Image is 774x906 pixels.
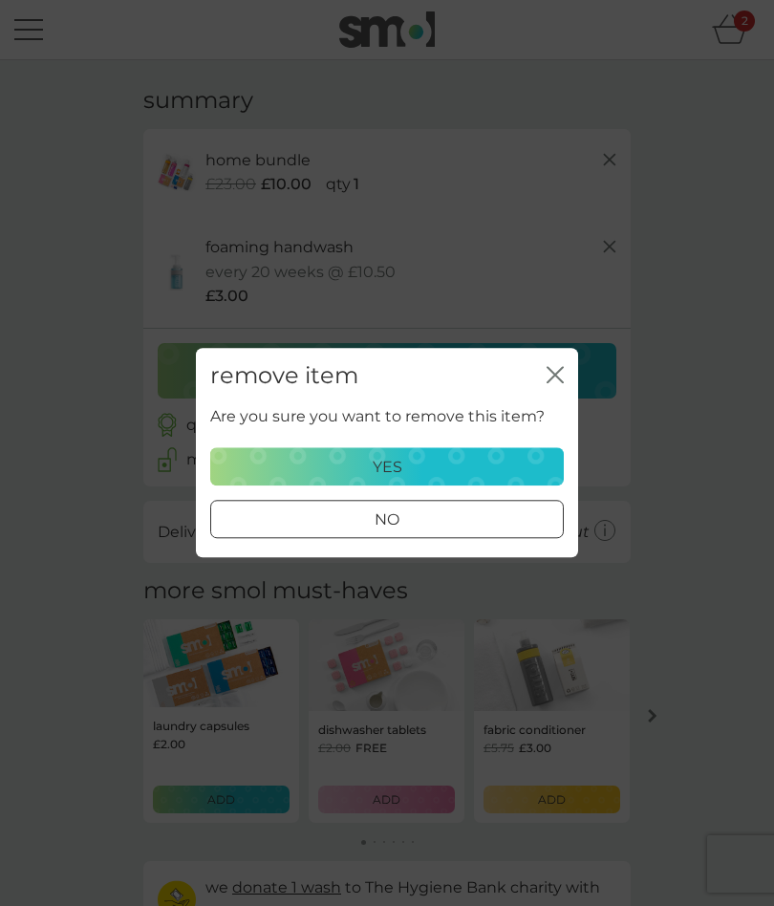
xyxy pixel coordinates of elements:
[375,508,399,533] p: no
[210,501,564,539] button: no
[210,362,358,390] h2: remove item
[210,448,564,486] button: yes
[547,366,564,386] button: close
[373,455,402,480] p: yes
[210,404,545,429] p: Are you sure you want to remove this item?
